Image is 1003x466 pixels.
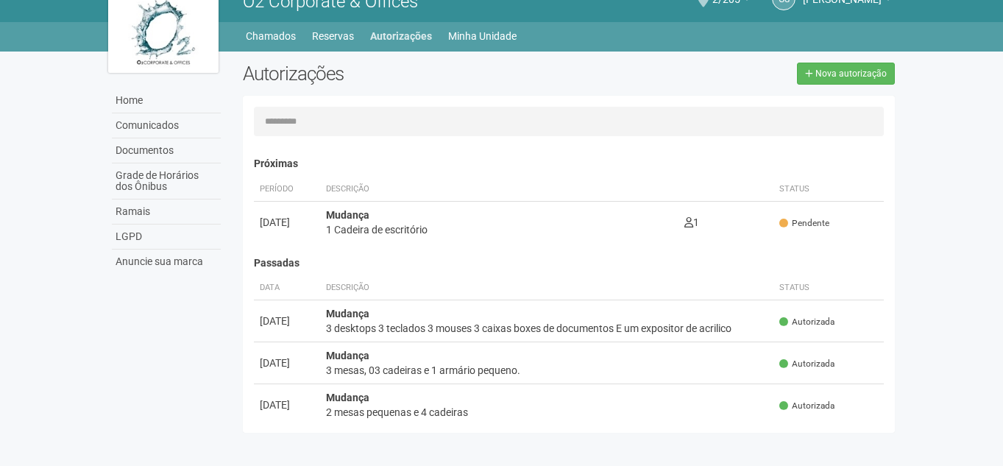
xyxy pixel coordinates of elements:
[773,177,884,202] th: Status
[243,63,558,85] h2: Autorizações
[112,250,221,274] a: Anuncie sua marca
[112,200,221,225] a: Ramais
[254,158,885,169] h4: Próximas
[326,209,369,221] strong: Mudança
[779,400,834,412] span: Autorizada
[370,26,432,46] a: Autorizações
[254,177,320,202] th: Período
[246,26,296,46] a: Chamados
[260,398,314,412] div: [DATE]
[326,308,369,320] strong: Mudança
[797,63,895,85] a: Nova autorização
[779,316,834,328] span: Autorizada
[326,405,768,420] div: 2 mesas pequenas e 4 cadeiras
[684,216,699,228] span: 1
[260,215,314,230] div: [DATE]
[260,356,314,370] div: [DATE]
[112,138,221,163] a: Documentos
[112,225,221,250] a: LGPD
[112,88,221,113] a: Home
[112,163,221,200] a: Grade de Horários dos Ônibus
[326,363,768,378] div: 3 mesas, 03 cadeiras e 1 armário pequeno.
[326,222,673,237] div: 1 Cadeira de escritório
[254,276,320,300] th: Data
[448,26,517,46] a: Minha Unidade
[320,276,774,300] th: Descrição
[773,276,884,300] th: Status
[254,258,885,269] h4: Passadas
[815,68,887,79] span: Nova autorização
[779,358,834,370] span: Autorizada
[312,26,354,46] a: Reservas
[326,392,369,403] strong: Mudança
[320,177,678,202] th: Descrição
[326,350,369,361] strong: Mudança
[779,217,829,230] span: Pendente
[260,314,314,328] div: [DATE]
[326,321,768,336] div: 3 desktops 3 teclados 3 mouses 3 caixas boxes de documentos E um expositor de acrilico
[112,113,221,138] a: Comunicados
